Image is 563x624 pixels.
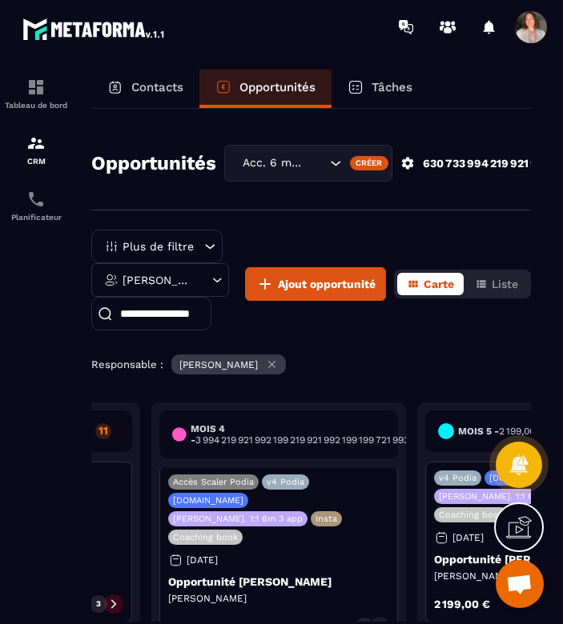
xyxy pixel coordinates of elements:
img: formation [26,134,46,153]
p: Coaching book [173,532,238,542]
p: Accès Scaler Podia [173,477,254,487]
a: Contacts [91,70,199,108]
h2: Opportunités [91,147,216,179]
p: Opportunités [239,80,316,94]
button: Ajout opportunité [245,267,386,301]
p: 3 [96,598,101,610]
span: Ajout opportunité [278,276,376,292]
a: schedulerschedulerPlanificateur [4,178,68,234]
p: v4 Podia [267,477,304,487]
p: [DOMAIN_NAME] [173,495,243,506]
p: [PERSON_NAME] [179,359,258,370]
p: [DATE] [187,554,218,566]
span: Carte [424,278,454,290]
span: 3 994 219 921 992 199 219 921 992 199 199 721 993 199,00 € [195,434,449,446]
p: [PERSON_NAME] [168,592,389,605]
a: Tâches [332,70,428,108]
p: Tableau de bord [4,101,68,110]
p: [DATE] [452,532,484,543]
img: logo [22,14,167,43]
div: Créer [350,156,389,170]
p: Contacts [131,80,183,94]
p: Coaching book [439,510,504,520]
p: Insta [316,514,337,524]
img: scheduler [26,190,46,209]
p: [DOMAIN_NAME] [489,473,560,483]
p: [PERSON_NAME] [123,274,194,286]
button: Liste [465,273,528,295]
a: Ouvrir le chat [496,560,544,608]
span: Acc. 6 mois - 3 appels [239,154,310,172]
h6: Mois 4 - [191,423,451,446]
p: Plus de filtre [123,241,194,252]
h6: Mois 5 - [458,426,545,437]
p: Opportunité [PERSON_NAME] [168,575,389,588]
a: formationformationTableau de bord [4,66,68,122]
p: [PERSON_NAME]. 1:1 6m 3 app [173,514,303,524]
span: 2 199,00 € [499,426,545,437]
p: Responsable : [91,358,163,370]
span: Liste [492,278,518,290]
a: formationformationCRM [4,122,68,178]
a: Opportunités [199,70,332,108]
p: 2 199,00 € [434,598,490,610]
p: v4 Podia [439,473,477,483]
p: 11 [95,425,111,436]
p: Tâches [372,80,412,94]
p: Planificateur [4,213,68,222]
img: formation [26,78,46,97]
input: Search for option [310,154,326,172]
div: Search for option [224,145,392,182]
p: CRM [4,157,68,166]
button: Carte [397,273,464,295]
